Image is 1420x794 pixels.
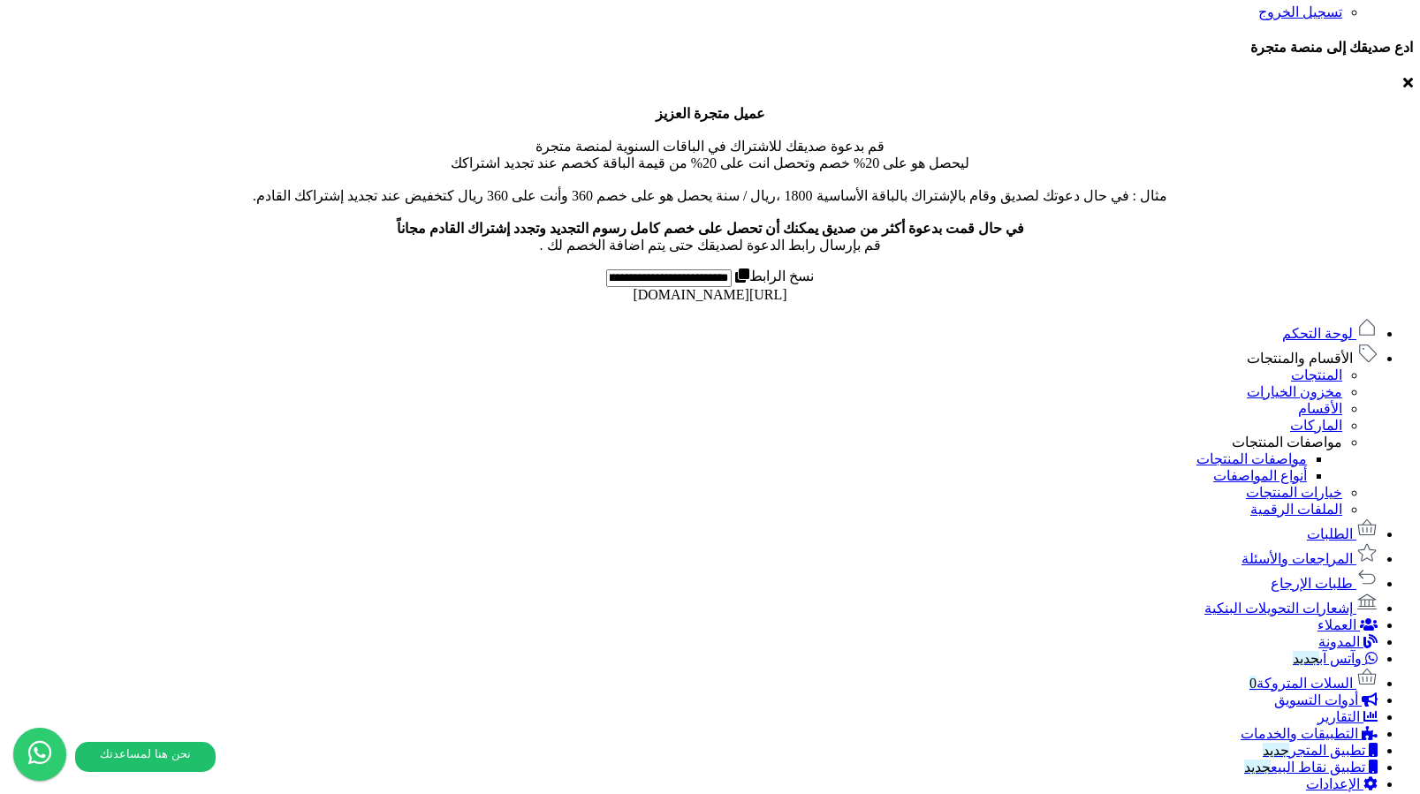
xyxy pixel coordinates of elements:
[7,39,1413,56] h4: ادع صديقك إلى منصة متجرة
[1196,451,1307,466] a: مواصفات المنتجات
[1274,692,1358,707] span: أدوات التسويق
[1293,651,1378,666] a: وآتس آبجديد
[1307,526,1353,541] span: الطلبات
[1293,651,1362,666] span: وآتس آب
[1249,676,1378,691] a: السلات المتروكة0
[1271,576,1378,591] a: طلبات الإرجاع
[1306,776,1378,791] a: الإعدادات
[1274,692,1378,707] a: أدوات التسويق
[1241,726,1378,741] a: التطبيقات والخدمات
[1213,468,1307,483] a: أنواع المواصفات
[1247,351,1353,366] span: الأقسام والمنتجات
[1263,743,1365,758] span: تطبيق المتجر
[1317,617,1356,632] span: العملاء
[1317,709,1360,724] span: التقارير
[1282,326,1353,341] span: لوحة التحكم
[1317,617,1378,632] a: العملاء
[1293,651,1319,666] span: جديد
[656,106,765,121] b: عميل متجرة العزيز
[1306,776,1360,791] span: الإعدادات
[1247,384,1342,399] a: مخزون الخيارات
[1263,743,1378,758] a: تطبيق المتجرجديد
[7,105,1413,253] p: قم بدعوة صديقك للاشتراك في الباقات السنوية لمنصة متجرة ليحصل هو على 20% خصم وتحصل انت على 20% من ...
[1249,676,1353,691] span: السلات المتروكة
[1244,760,1271,775] span: جديد
[1307,526,1378,541] a: الطلبات
[1290,418,1342,433] a: الماركات
[1318,634,1378,649] a: المدونة
[1317,709,1378,724] a: التقارير
[397,221,1024,236] b: في حال قمت بدعوة أكثر من صديق يمكنك أن تحصل على خصم كامل رسوم التجديد وتجدد إشتراك القادم مجاناً
[1204,601,1378,616] a: إشعارات التحويلات البنكية
[1291,367,1342,382] a: المنتجات
[1242,551,1378,566] a: المراجعات والأسئلة
[732,268,814,284] label: نسخ الرابط
[1298,401,1342,416] a: الأقسام
[1258,4,1342,19] a: تسجيل الخروج
[1249,676,1257,691] span: 0
[1244,760,1378,775] a: تطبيق نقاط البيعجديد
[1246,485,1342,500] a: خيارات المنتجات
[1282,326,1378,341] a: لوحة التحكم
[1318,634,1360,649] span: المدونة
[1263,743,1289,758] span: جديد
[1250,502,1342,517] a: الملفات الرقمية
[1232,435,1342,450] a: مواصفات المنتجات
[1244,760,1365,775] span: تطبيق نقاط البيع
[1271,576,1353,591] span: طلبات الإرجاع
[1242,551,1353,566] span: المراجعات والأسئلة
[1241,726,1358,741] span: التطبيقات والخدمات
[7,287,1413,303] div: [URL][DOMAIN_NAME]
[1204,601,1353,616] span: إشعارات التحويلات البنكية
